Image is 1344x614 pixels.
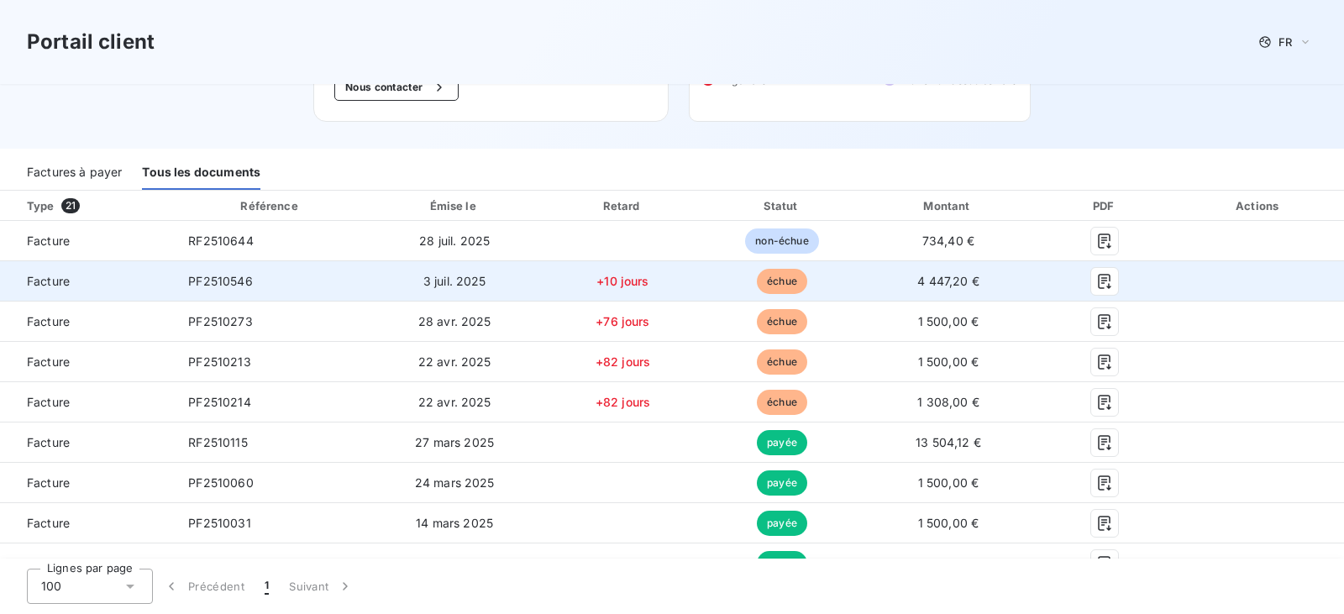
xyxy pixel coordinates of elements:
[13,515,161,532] span: Facture
[13,233,161,249] span: Facture
[27,27,155,57] h3: Portail client
[416,516,493,530] span: 14 mars 2025
[153,569,255,604] button: Précédent
[188,475,253,490] span: PF2510060
[918,556,979,570] span: 1 500,00 €
[188,556,254,570] span: PF2509750
[415,475,495,490] span: 24 mars 2025
[13,394,161,411] span: Facture
[27,155,122,190] div: Factures à payer
[1278,35,1292,49] span: FR
[418,314,491,328] span: 28 avr. 2025
[918,516,979,530] span: 1 500,00 €
[334,74,459,101] button: Nous contacter
[757,551,807,576] span: payée
[370,197,539,214] div: Émise le
[13,434,161,451] span: Facture
[265,578,269,595] span: 1
[13,273,161,290] span: Facture
[917,395,979,409] span: 1 308,00 €
[918,354,979,369] span: 1 500,00 €
[188,314,252,328] span: PF2510273
[706,197,857,214] div: Statut
[255,569,279,604] button: 1
[596,395,650,409] span: +82 jours
[757,309,807,334] span: échue
[757,470,807,496] span: payée
[188,354,250,369] span: PF2510213
[188,234,253,248] span: RF2510644
[142,155,260,190] div: Tous les documents
[757,511,807,536] span: payée
[415,435,494,449] span: 27 mars 2025
[419,234,490,248] span: 28 juil. 2025
[596,354,650,369] span: +82 jours
[918,475,979,490] span: 1 500,00 €
[1039,197,1170,214] div: PDF
[745,228,818,254] span: non-échue
[188,395,250,409] span: PF2510214
[41,578,61,595] span: 100
[418,395,491,409] span: 22 avr. 2025
[17,197,171,214] div: Type
[188,516,250,530] span: PF2510031
[546,197,701,214] div: Retard
[757,269,807,294] span: échue
[13,475,161,491] span: Facture
[757,390,807,415] span: échue
[13,313,161,330] span: Facture
[757,349,807,375] span: échue
[757,430,807,455] span: payée
[13,555,161,572] span: Facture
[279,569,364,604] button: Suivant
[922,234,974,248] span: 734,40 €
[417,556,492,570] span: 16 janv. 2025
[596,274,648,288] span: +10 jours
[916,435,981,449] span: 13 504,12 €
[1177,197,1341,214] div: Actions
[418,354,491,369] span: 22 avr. 2025
[240,199,297,213] div: Référence
[188,274,252,288] span: PF2510546
[188,435,247,449] span: RF2510115
[61,198,80,213] span: 21
[917,274,979,288] span: 4 447,20 €
[596,314,649,328] span: +76 jours
[13,354,161,370] span: Facture
[918,314,979,328] span: 1 500,00 €
[423,274,486,288] span: 3 juil. 2025
[864,197,1033,214] div: Montant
